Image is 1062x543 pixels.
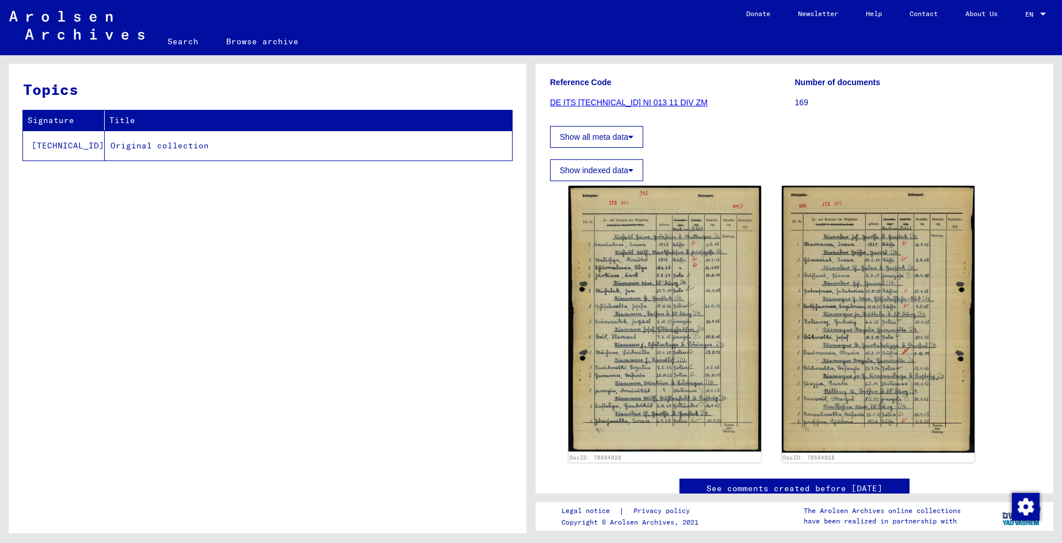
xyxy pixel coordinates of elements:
button: Show all meta data [550,126,643,148]
img: yv_logo.png [1000,502,1043,530]
th: Signature [23,110,105,131]
div: Change consent [1011,492,1039,520]
img: Arolsen_neg.svg [9,11,144,40]
a: Legal notice [561,505,619,517]
p: Copyright © Arolsen Archives, 2021 [561,517,704,527]
p: The Arolsen Archives online collections [804,506,961,516]
b: Reference Code [550,78,612,87]
td: Original collection [105,131,512,160]
a: DocID: 70594928 [783,454,835,461]
a: See comments created before [DATE] [706,483,883,495]
td: [TECHNICAL_ID] [23,131,105,160]
a: Search [154,28,212,55]
a: DocID: 70594928 [570,454,621,461]
img: 002.jpg [782,186,975,453]
p: have been realized in partnership with [804,516,961,526]
div: | [561,505,704,517]
button: Show indexed data [550,159,643,181]
img: Change consent [1012,493,1040,521]
span: EN [1025,10,1038,18]
a: DE ITS [TECHNICAL_ID] NI 013 11 DIV ZM [550,98,708,107]
th: Title [105,110,512,131]
a: Privacy policy [624,505,704,517]
a: Browse archive [212,28,312,55]
b: Number of documents [795,78,881,87]
h3: Topics [23,78,511,101]
p: 169 [795,97,1040,109]
img: 001.jpg [568,186,761,452]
